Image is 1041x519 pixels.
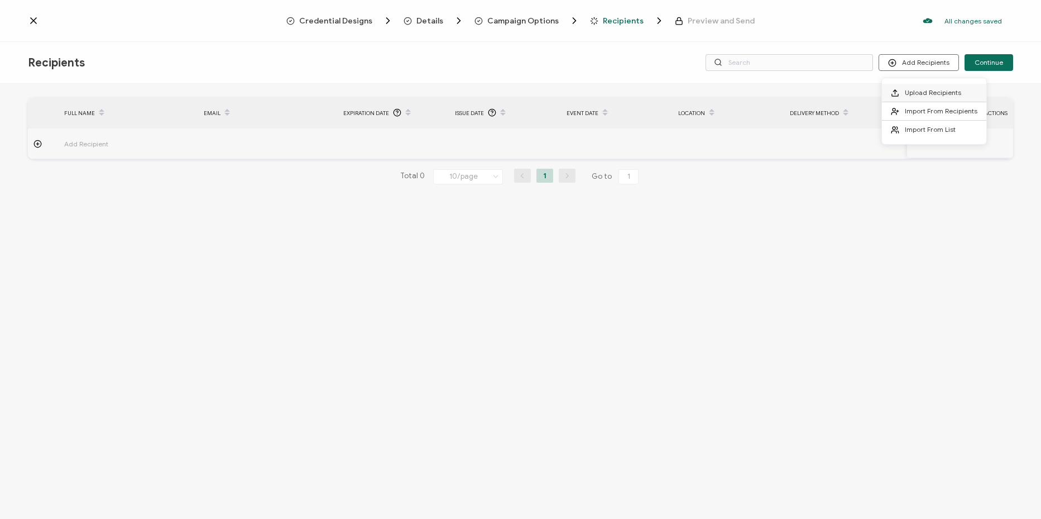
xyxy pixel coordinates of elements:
[905,88,961,97] span: Upload Recipients
[59,103,198,122] div: FULL NAME
[673,103,784,122] div: Location
[487,17,559,25] span: Campaign Options
[416,17,443,25] span: Details
[985,465,1041,519] iframe: Chat Widget
[404,15,464,26] span: Details
[706,54,873,71] input: Search
[590,15,665,26] span: Recipients
[905,125,956,134] span: Import From List
[592,169,641,184] span: Go to
[965,54,1013,71] button: Continue
[536,169,553,183] li: 1
[688,17,755,25] span: Preview and Send
[433,169,503,184] input: Select
[64,137,170,150] span: Add Recipient
[784,103,896,122] div: Delivery Method
[299,17,372,25] span: Credential Designs
[455,107,484,120] span: Issue Date
[474,15,580,26] span: Campaign Options
[400,169,425,184] span: Total 0
[905,107,977,115] span: Import From Recipients
[28,56,85,70] span: Recipients
[343,107,389,120] span: Expiration Date
[944,17,1002,25] p: All changes saved
[286,15,755,26] div: Breadcrumb
[198,103,338,122] div: EMAIL
[561,103,673,122] div: Event Date
[603,17,644,25] span: Recipients
[879,54,959,71] button: Add Recipients
[675,17,755,25] span: Preview and Send
[286,15,394,26] span: Credential Designs
[975,59,1003,66] span: Continue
